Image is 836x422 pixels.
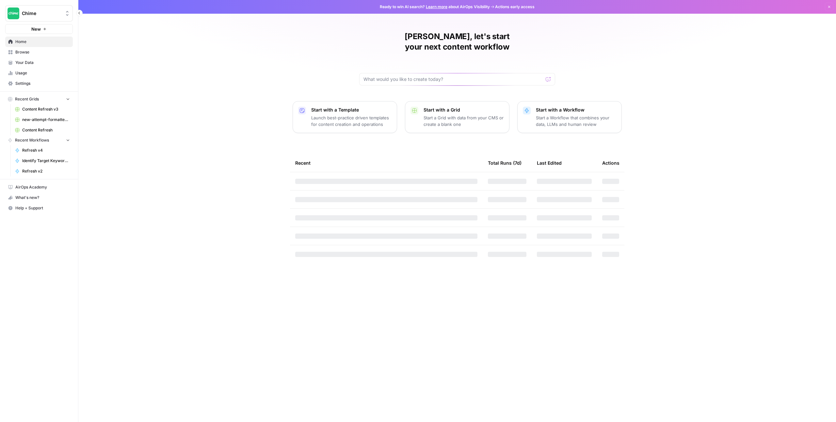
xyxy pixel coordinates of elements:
[5,78,73,89] a: Settings
[5,135,73,145] button: Recent Workflows
[12,156,73,166] a: Identify Target Keywords of an Article - Fork
[31,26,41,32] span: New
[517,101,622,133] button: Start with a WorkflowStart a Workflow that combines your data, LLMs and human review
[359,31,555,52] h1: [PERSON_NAME], let's start your next content workflow
[12,114,73,125] a: new-attempt-formatted.csv
[12,145,73,156] a: Refresh v4
[22,158,70,164] span: Identify Target Keywords of an Article - Fork
[22,106,70,112] span: Content Refresh v3
[15,39,70,45] span: Home
[424,114,504,128] p: Start a Grid with data from your CMS or create a blank one
[5,192,73,203] button: What's new?
[426,4,447,9] a: Learn more
[5,182,73,192] a: AirOps Academy
[15,184,70,190] span: AirOps Academy
[5,24,73,34] button: New
[536,114,616,128] p: Start a Workflow that combines your data, LLMs and human review
[12,104,73,114] a: Content Refresh v3
[293,101,397,133] button: Start with a TemplateLaunch best-practice driven templates for content creation and operations
[5,57,73,68] a: Your Data
[15,205,70,211] span: Help + Support
[5,47,73,57] a: Browse
[424,107,504,113] p: Start with a Grid
[602,154,619,172] div: Actions
[311,114,392,128] p: Launch best-practice driven templates for content creation and operations
[22,168,70,174] span: Refresh v2
[311,107,392,113] p: Start with a Template
[22,147,70,153] span: Refresh v4
[5,94,73,104] button: Recent Grids
[15,96,39,102] span: Recent Grids
[495,4,535,10] span: Actions early access
[22,117,70,123] span: new-attempt-formatted.csv
[15,60,70,66] span: Your Data
[363,76,543,83] input: What would you like to create today?
[12,125,73,135] a: Content Refresh
[12,166,73,176] a: Refresh v2
[5,203,73,213] button: Help + Support
[22,10,61,17] span: Chime
[22,127,70,133] span: Content Refresh
[488,154,522,172] div: Total Runs (7d)
[5,5,73,22] button: Workspace: Chime
[295,154,477,172] div: Recent
[5,68,73,78] a: Usage
[15,137,49,143] span: Recent Workflows
[5,37,73,47] a: Home
[536,107,616,113] p: Start with a Workflow
[15,70,70,76] span: Usage
[380,4,490,10] span: Ready to win AI search? about AirOps Visibility
[15,81,70,86] span: Settings
[405,101,509,133] button: Start with a GridStart a Grid with data from your CMS or create a blank one
[537,154,562,172] div: Last Edited
[15,49,70,55] span: Browse
[8,8,19,19] img: Chime Logo
[6,193,72,203] div: What's new?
